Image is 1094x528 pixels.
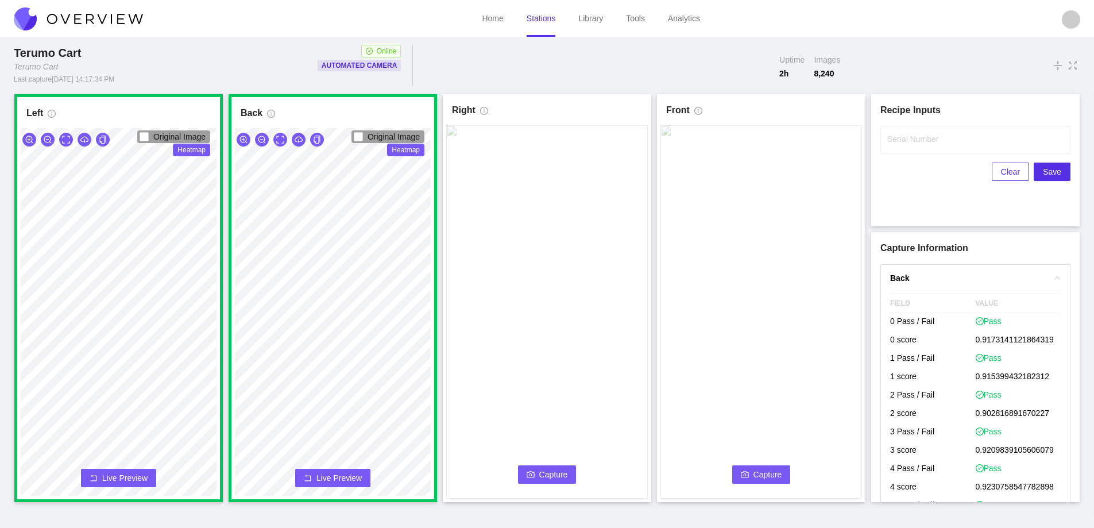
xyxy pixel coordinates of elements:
div: Last capture [DATE] 14:17:34 PM [14,75,114,84]
button: cloud-download [292,133,306,147]
span: zoom-in [25,136,33,145]
span: cloud-download [80,136,88,145]
button: zoom-out [41,133,55,147]
button: expand [273,133,287,147]
span: copy [313,136,321,145]
label: Serial Number [887,133,938,145]
span: Original Image [368,132,420,141]
button: zoom-in [22,133,36,147]
span: Live Preview [316,472,362,484]
p: 2 Pass / Fail [890,387,976,405]
span: check-circle [976,427,984,435]
span: info-circle [694,107,702,120]
div: Terumo Cart [14,61,58,72]
h1: Front [666,103,690,117]
p: 0.9209839105606079 [976,442,1061,460]
span: vertical-align-middle [1053,59,1063,72]
span: Pass [976,426,1002,437]
p: 0 score [890,332,976,350]
span: check-circle [976,317,984,325]
span: Clear [1001,165,1020,178]
span: check-circle [366,48,373,55]
span: Save [1043,165,1061,178]
span: right [1054,275,1061,282]
p: 0.9230758547782898 [976,479,1061,497]
p: 4 Pass / Fail [890,460,976,479]
button: rollbackLive Preview [81,469,156,487]
span: camera [527,471,535,480]
span: cloud-download [295,136,303,145]
span: camera [741,471,749,480]
button: copy [310,133,324,147]
p: 2 score [890,405,976,423]
span: Pass [976,499,1002,511]
span: 8,240 [814,68,840,79]
a: Tools [626,14,645,23]
button: cameraCapture [732,465,791,484]
button: zoom-in [237,133,250,147]
span: Heatmap [387,144,424,156]
p: 0.9173141121864319 [976,332,1061,350]
span: Pass [976,463,1002,474]
span: Uptime [779,54,805,65]
a: Analytics [668,14,700,23]
span: info-circle [480,107,488,120]
p: 0.915399432182312 [976,368,1061,387]
button: copy [96,133,110,147]
a: Home [482,14,503,23]
span: 2 h [779,68,805,79]
span: zoom-out [44,136,52,145]
span: Original Image [153,132,206,141]
span: check-circle [976,464,984,472]
span: zoom-in [239,136,248,145]
h4: Back [890,272,1047,284]
span: Heatmap [173,144,210,156]
p: 4 score [890,479,976,497]
span: Terumo Cart [14,47,81,59]
h1: Back [241,106,262,120]
button: cloud-download [78,133,91,147]
button: rollbackLive Preview [295,469,370,487]
span: check-circle [976,501,984,509]
span: check-circle [976,391,984,399]
span: expand [276,136,284,145]
button: expand [59,133,73,147]
a: Stations [527,14,556,23]
button: Clear [992,163,1029,181]
span: FIELD [890,294,976,313]
h1: Recipe Inputs [880,103,1070,117]
p: 0.902816891670227 [976,405,1061,423]
p: 5 Pass / Fail [890,497,976,515]
button: zoom-out [255,133,269,147]
a: Library [578,14,603,23]
h1: Left [26,106,43,120]
h1: Capture Information [880,241,1070,255]
span: Images [814,54,840,65]
p: 3 Pass / Fail [890,423,976,442]
span: VALUE [976,294,1061,313]
img: Overview [14,7,143,30]
span: copy [99,136,107,145]
p: Automated Camera [322,60,397,71]
span: check-circle [976,354,984,362]
span: Capture [539,468,568,481]
div: Terumo Cart [14,45,86,61]
div: rightBack [881,265,1070,291]
p: 0 Pass / Fail [890,313,976,332]
span: Online [377,45,397,57]
h1: Right [452,103,476,117]
span: Live Preview [102,472,148,484]
span: Pass [976,389,1002,400]
p: 1 Pass / Fail [890,350,976,368]
span: info-circle [267,110,275,122]
span: fullscreen [1068,59,1078,72]
p: 1 score [890,368,976,387]
button: Save [1034,163,1070,181]
span: Capture [753,468,782,481]
span: zoom-out [258,136,266,145]
span: expand [62,136,70,145]
p: 3 score [890,442,976,460]
span: Pass [976,315,1002,327]
span: info-circle [48,110,56,122]
span: rollback [304,474,312,483]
